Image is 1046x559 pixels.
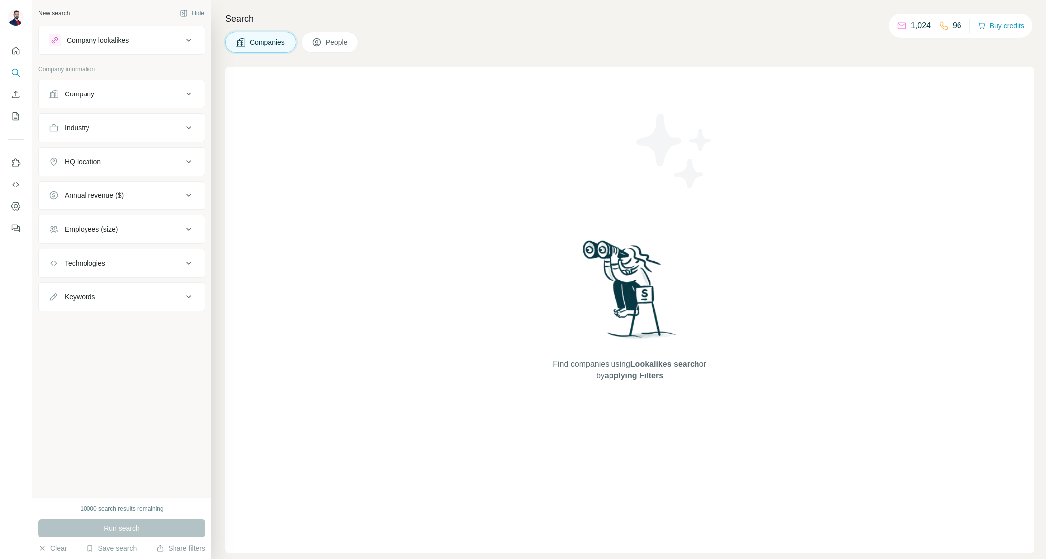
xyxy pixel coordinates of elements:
button: Clear [38,543,67,553]
span: Lookalikes search [630,360,699,368]
div: Company [65,89,94,99]
button: Buy credits [978,19,1024,33]
button: Company lookalikes [39,28,205,52]
button: My lists [8,107,24,125]
button: Use Surfe on LinkedIn [8,154,24,172]
button: Hide [173,6,211,21]
img: Surfe Illustration - Stars [630,106,719,196]
div: Annual revenue ($) [65,190,124,200]
button: Dashboard [8,197,24,215]
div: Industry [65,123,89,133]
button: Share filters [156,543,205,553]
div: Technologies [65,258,105,268]
button: Quick start [8,42,24,60]
button: Technologies [39,251,205,275]
span: applying Filters [605,372,663,380]
button: Use Surfe API [8,176,24,193]
span: People [326,37,349,47]
div: Keywords [65,292,95,302]
button: Employees (size) [39,217,205,241]
button: Enrich CSV [8,86,24,103]
p: Company information [38,65,205,74]
div: Company lookalikes [67,35,129,45]
p: 96 [953,20,961,32]
button: HQ location [39,150,205,174]
h4: Search [225,12,1034,26]
span: Companies [250,37,286,47]
button: Search [8,64,24,82]
div: HQ location [65,157,101,167]
img: Avatar [8,10,24,26]
div: Employees (size) [65,224,118,234]
div: 10000 search results remaining [80,504,163,513]
button: Feedback [8,219,24,237]
button: Annual revenue ($) [39,184,205,207]
p: 1,024 [911,20,931,32]
span: Find companies using or by [550,358,709,382]
button: Keywords [39,285,205,309]
button: Save search [86,543,137,553]
button: Company [39,82,205,106]
div: New search [38,9,70,18]
button: Industry [39,116,205,140]
img: Surfe Illustration - Woman searching with binoculars [578,238,682,349]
